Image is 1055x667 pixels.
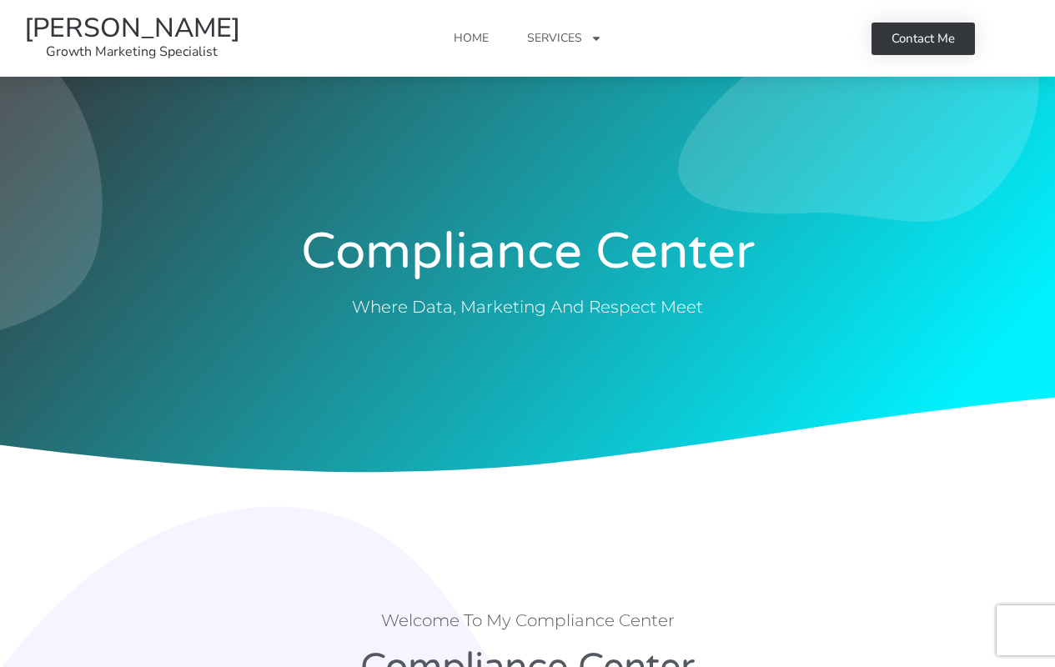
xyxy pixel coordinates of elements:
h3: Where Data, Marketing and Respect meet [36,298,1020,315]
iframe: Chat Widget [972,587,1055,667]
a: Contact Me [872,23,975,55]
span: Contact Me [892,33,955,45]
h3: Welcome to my compliance Center [286,612,770,629]
a: [PERSON_NAME] [24,10,240,46]
h1: Compliance Center [36,222,1020,282]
